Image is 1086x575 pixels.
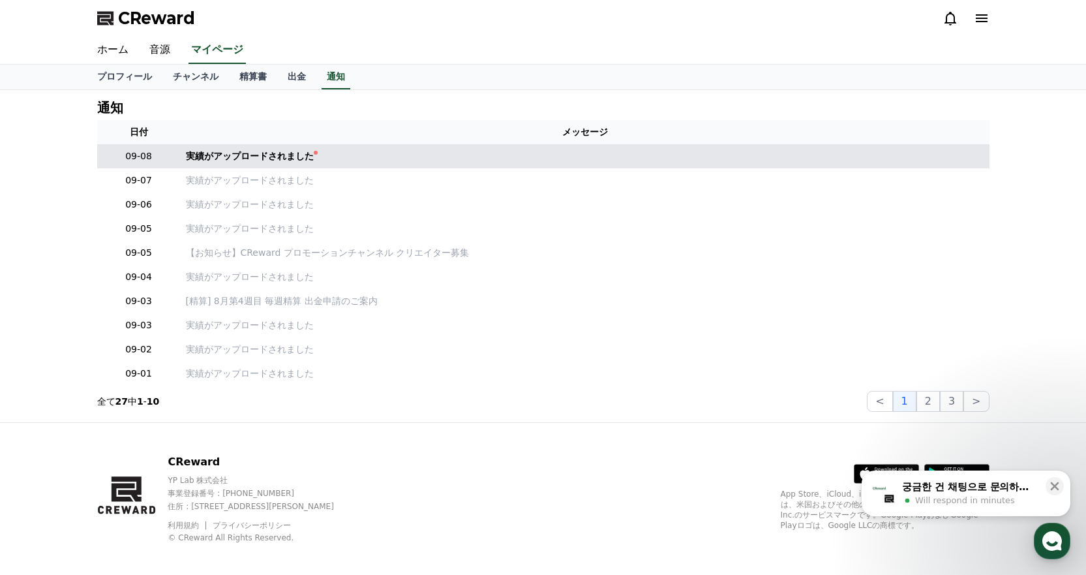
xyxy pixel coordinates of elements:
p: 09-07 [102,174,175,187]
strong: 10 [147,396,159,407]
a: 実績がアップロードされました [186,174,984,187]
a: 実績がアップロードされました [186,149,984,163]
p: 事業登録番号 : [PHONE_NUMBER] [168,488,356,499]
p: 09-01 [102,367,175,381]
p: 09-05 [102,222,175,236]
span: Home [33,433,56,444]
a: ホーム [87,37,139,64]
a: 実績がアップロードされました [186,319,984,332]
p: 全て 中 - [97,395,160,408]
p: 住所 : [STREET_ADDRESS][PERSON_NAME] [168,501,356,512]
span: Messages [108,434,147,444]
button: 2 [916,391,940,412]
button: 3 [940,391,963,412]
a: [精算] 8月第4週目 毎週精算 出金申請のご案内 [186,294,984,308]
h4: 通知 [97,101,123,115]
button: 1 [893,391,916,412]
a: Settings [168,414,250,446]
a: 通知 [322,65,350,89]
div: 実績がアップロードされました [186,149,314,163]
a: 出金 [277,65,316,89]
span: Settings [193,433,225,444]
a: 精算書 [229,65,277,89]
a: 【お知らせ】CReward プロモーションチャンネル クリエイター募集 [186,246,984,260]
a: 音源 [139,37,181,64]
th: 日付 [97,120,181,144]
p: App Store、iCloud、iCloud Drive、およびiTunes Storeは、米国およびその他の国や地域で登録されているApple Inc.のサービスマークです。Google P... [781,489,989,531]
button: < [867,391,892,412]
a: 実績がアップロードされました [186,198,984,211]
a: CReward [97,8,195,29]
a: 実績がアップロードされました [186,270,984,284]
a: Messages [86,414,168,446]
p: 09-05 [102,246,175,260]
a: プロフィール [87,65,162,89]
a: 実績がアップロードされました [186,367,984,381]
a: 実績がアップロードされました [186,222,984,236]
a: チャンネル [162,65,229,89]
p: 09-08 [102,149,175,163]
p: YP Lab 株式会社 [168,475,356,486]
p: 09-02 [102,343,175,356]
p: 09-03 [102,294,175,308]
p: 09-04 [102,270,175,284]
p: 09-03 [102,319,175,332]
a: マイページ [189,37,246,64]
p: © CReward All Rights Reserved. [168,533,356,543]
strong: 27 [115,396,128,407]
p: 09-06 [102,198,175,211]
a: 利用規約 [168,521,209,530]
th: メッセージ [181,120,989,144]
a: Home [4,414,86,446]
button: > [963,391,989,412]
p: CReward [168,454,356,470]
a: プライバシーポリシー [213,521,291,530]
a: 実績がアップロードされました [186,343,984,356]
span: CReward [118,8,195,29]
strong: 1 [137,396,143,407]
